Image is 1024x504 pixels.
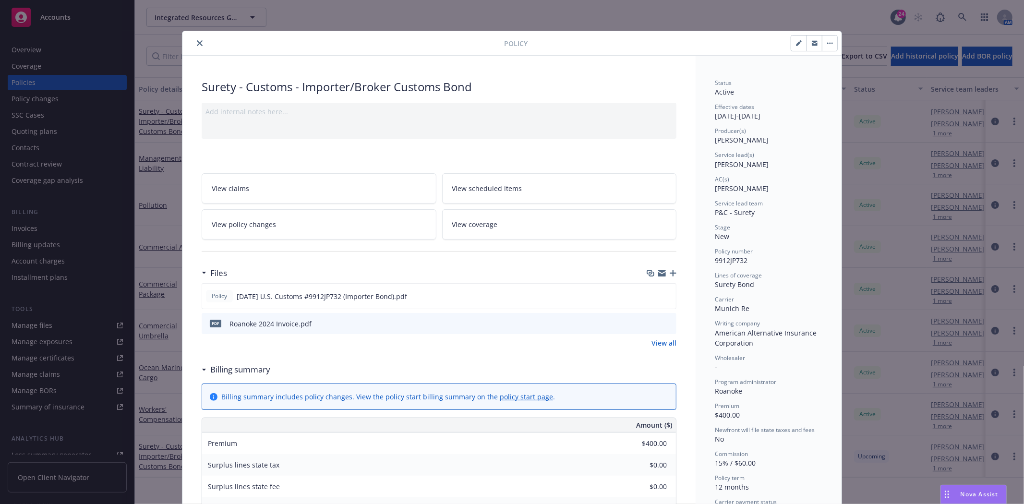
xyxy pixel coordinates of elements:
span: Wholesaler [715,354,745,362]
span: Amount ($) [636,420,672,430]
span: Surety Bond [715,280,754,289]
span: Effective dates [715,103,754,111]
span: American Alternative Insurance Corporation [715,328,819,348]
span: Commission [715,450,748,458]
span: AC(s) [715,175,729,183]
span: Carrier [715,295,734,303]
span: Roanoke [715,386,742,396]
button: Nova Assist [940,485,1007,504]
span: - [715,362,717,372]
span: 15% / $60.00 [715,458,756,468]
button: download file [649,319,656,329]
span: No [715,434,724,444]
span: Surplus lines state fee [208,482,280,491]
span: Nova Assist [961,490,999,498]
input: 0.00 [610,436,673,451]
a: View all [651,338,676,348]
span: Policy [504,38,528,48]
span: [DATE] U.S. Customs #9912JP732 (Importer Bond).pdf [237,291,407,301]
span: Writing company [715,319,760,327]
span: [PERSON_NAME] [715,160,769,169]
span: [PERSON_NAME] [715,135,769,144]
span: [PERSON_NAME] [715,184,769,193]
span: Active [715,87,734,96]
span: Policy [210,292,229,300]
div: Files [202,267,227,279]
span: Premium [208,439,237,448]
input: 0.00 [610,458,673,472]
button: download file [648,291,656,301]
span: Status [715,79,732,87]
input: 0.00 [610,480,673,494]
span: View scheduled items [452,183,522,193]
button: preview file [664,319,673,329]
a: policy start page [500,392,553,401]
span: Stage [715,223,730,231]
span: View policy changes [212,219,276,229]
div: [DATE] - [DATE] [715,103,822,121]
span: Policy term [715,474,745,482]
a: View claims [202,173,436,204]
div: Surety - Customs - Importer/Broker Customs Bond [202,79,676,95]
span: Surplus lines state tax [208,460,279,469]
span: Policy number [715,247,753,255]
div: Billing summary [202,363,270,376]
span: Premium [715,402,739,410]
a: View coverage [442,209,677,240]
div: Roanoke 2024 Invoice.pdf [229,319,312,329]
span: Newfront will file state taxes and fees [715,426,815,434]
button: preview file [663,291,672,301]
h3: Billing summary [210,363,270,376]
span: Producer(s) [715,127,746,135]
button: close [194,37,205,49]
span: View coverage [452,219,498,229]
h3: Files [210,267,227,279]
span: $400.00 [715,410,740,420]
span: pdf [210,320,221,327]
span: Munich Re [715,304,749,313]
span: 9912JP732 [715,256,747,265]
span: Program administrator [715,378,776,386]
a: View policy changes [202,209,436,240]
span: Service lead(s) [715,151,754,159]
span: Service lead team [715,199,763,207]
div: Billing summary includes policy changes. View the policy start billing summary on the . [221,392,555,402]
a: View scheduled items [442,173,677,204]
span: Lines of coverage [715,271,762,279]
span: P&C - Surety [715,208,755,217]
div: Add internal notes here... [205,107,673,117]
div: Drag to move [941,485,953,504]
span: New [715,232,729,241]
span: 12 months [715,482,749,492]
span: View claims [212,183,249,193]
